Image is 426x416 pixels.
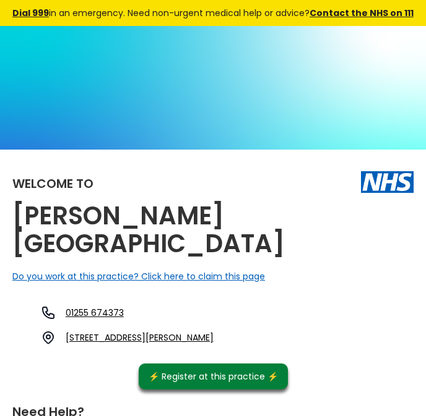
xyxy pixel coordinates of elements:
[149,370,278,383] div: ⚡️ Register at this practice ⚡️
[310,7,414,19] a: Contact the NHS on 111
[6,6,420,20] div: in an emergency. Need non-urgent medical help or advice?
[66,331,214,344] a: [STREET_ADDRESS][PERSON_NAME]
[41,330,56,345] img: practice location icon
[12,202,322,258] h2: [PERSON_NAME][GEOGRAPHIC_DATA]
[139,363,288,389] a: ⚡️ Register at this practice ⚡️
[12,7,49,19] a: Dial 999
[66,307,124,319] a: 01255 674373
[12,177,93,190] div: Welcome to
[41,305,56,320] img: telephone icon
[361,171,414,192] img: The NHS logo
[12,270,265,282] a: Do you work at this practice? Click here to claim this page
